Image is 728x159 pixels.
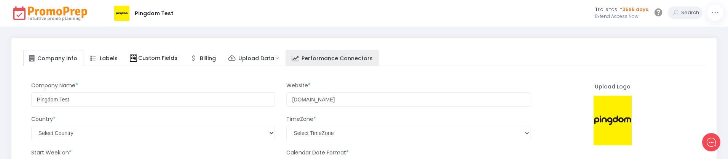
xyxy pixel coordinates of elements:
a: Extend Access Now [595,13,639,19]
label: Company Name [31,82,75,90]
div: Pingdom Test [135,10,174,18]
span: We run on Gist [64,110,96,115]
img: Custom Fields [130,55,137,62]
label: Country [31,115,53,123]
h1: Hello Demo12! [43,19,110,30]
label: Start Week on [31,149,69,157]
input: Search [679,6,702,19]
label: TimeZone [286,115,313,123]
label: Calendar Date Format [286,149,346,157]
button: New conversation [6,49,146,65]
h2: What can we do to help? [43,34,110,43]
span: Labels [100,54,118,62]
span: Custom Fields [138,54,177,62]
img: 2d3895cc8dcc9d2443ddd18970b2659c.png [594,96,632,145]
iframe: gist-messenger-bubble-iframe [702,133,720,151]
label: Website [286,82,308,90]
span: Trial ends in [595,6,649,13]
span: Upload Data [238,54,274,62]
span: 3595 days. [623,6,649,13]
img: 2d3895cc8dcc9d2443ddd18970b2659c.png [114,6,129,21]
span: Company Info [37,54,77,62]
span: Performance Connectors [302,54,373,62]
h6: Upload Logo [530,84,695,90]
span: New conversation [49,54,91,60]
span: Billing [200,54,216,62]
